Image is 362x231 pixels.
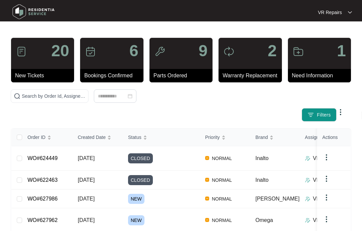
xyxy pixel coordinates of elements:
span: NORMAL [209,176,235,184]
img: icon [155,46,165,57]
span: [PERSON_NAME] [255,196,300,202]
button: filter iconFilters [302,108,337,122]
span: Priority [205,134,220,141]
th: Actions [317,129,351,146]
span: CLOSED [128,175,153,185]
p: 6 [129,43,138,59]
span: Inalto [255,177,268,183]
th: Brand [250,129,300,146]
p: Need Information [292,72,351,80]
p: 1 [337,43,346,59]
img: Vercel Logo [205,197,209,201]
span: CLOSED [128,153,153,163]
span: Brand [255,134,268,141]
img: Vercel Logo [205,178,209,182]
p: 2 [268,43,277,59]
img: Assigner Icon [305,218,310,223]
span: NORMAL [209,216,235,224]
p: 20 [51,43,69,59]
img: Assigner Icon [305,156,310,161]
span: [DATE] [78,196,95,202]
img: dropdown arrow [322,194,330,202]
img: dropdown arrow [348,11,352,14]
span: Created Date [78,134,106,141]
p: VR Repairs [313,176,341,184]
span: Filters [317,111,331,119]
img: filter icon [307,111,314,118]
span: [DATE] [78,217,95,223]
img: icon [224,46,234,57]
th: Status [123,129,200,146]
img: dropdown arrow [322,215,330,223]
span: Omega [255,217,273,223]
span: NEW [128,194,144,204]
th: Priority [200,129,250,146]
p: VR Repairs [313,195,341,203]
span: Status [128,134,141,141]
span: NORMAL [209,195,235,203]
p: Bookings Confirmed [84,72,143,80]
p: New Tickets [15,72,74,80]
p: Parts Ordered [154,72,213,80]
p: 9 [198,43,207,59]
span: [DATE] [78,177,95,183]
p: VR Repairs [313,216,341,224]
a: WO#627986 [27,196,58,202]
img: Vercel Logo [205,218,209,222]
p: Warranty Replacement [223,72,282,80]
img: Assigner Icon [305,177,310,183]
p: VR Repairs [318,9,342,16]
img: dropdown arrow [322,175,330,183]
img: icon [293,46,304,57]
th: Created Date [72,129,123,146]
span: NORMAL [209,154,235,162]
img: icon [85,46,96,57]
img: dropdown arrow [322,153,330,161]
th: Order ID [22,129,72,146]
img: icon [16,46,27,57]
a: WO#627962 [27,217,58,223]
img: search-icon [14,93,20,99]
span: Order ID [27,134,46,141]
a: WO#624449 [27,155,58,161]
img: dropdown arrow [337,108,345,116]
img: residentia service logo [10,2,57,22]
img: Vercel Logo [205,156,209,160]
img: Assigner Icon [305,196,310,202]
span: Inalto [255,155,268,161]
span: [DATE] [78,155,95,161]
input: Search by Order Id, Assignee Name, Customer Name, Brand and Model [22,92,85,100]
a: WO#622463 [27,177,58,183]
span: NEW [128,215,144,225]
span: Assignee [305,134,324,141]
p: VR Repairs [313,154,341,162]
